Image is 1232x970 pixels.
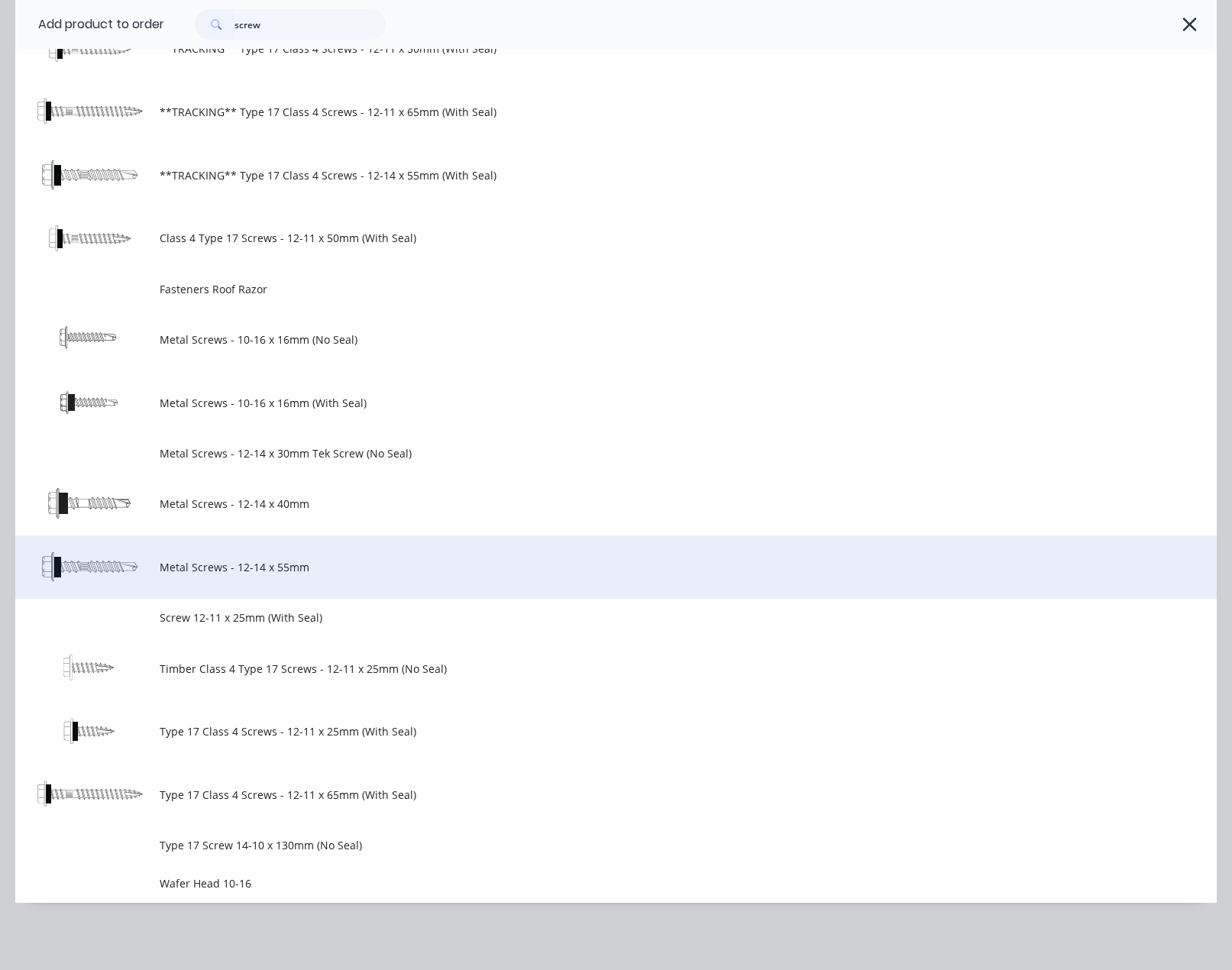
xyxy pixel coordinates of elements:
span: Metal Screws - 10-16 x 16mm (No Seal) [160,331,1005,348]
span: Type 17 Class 4 Screws - 12-11 x 25mm (With Seal) [160,723,1005,739]
span: Metal Screws - 12-14 x 30mm Tek Screw (No Seal) [160,445,1005,461]
span: Screw 12-11 x 25mm (With Seal) [160,609,1005,626]
span: Type 17 Screw 14-10 x 130mm (No Seal) [160,837,1005,853]
span: Metal Screws - 12-14 x 40mm [160,496,1005,512]
span: Wafer Head 10-16 [160,875,1005,891]
span: Metal Screws - 10-16 x 16mm (With Seal) [160,395,1005,411]
input: Search... [234,9,386,40]
span: Timber Class 4 Type 17 Screws - 12-11 x 25mm (No Seal) [160,661,1005,677]
span: Metal Screws - 12-14 x 55mm [160,559,1005,575]
span: Type 17 Class 4 Screws - 12-11 x 65mm (With Seal) [160,787,1005,803]
span: **TRACKING** Type 17 Class 4 Screws - 12-14 x 55mm (With Seal) [160,167,1005,183]
span: Fasteners Roof Razor [160,281,1005,297]
span: Class 4 Type 17 Screws - 12-11 x 50mm (With Seal) [160,230,1005,246]
span: **TRACKING** Type 17 Class 4 Screws - 12-11 x 65mm (With Seal) [160,104,1005,120]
